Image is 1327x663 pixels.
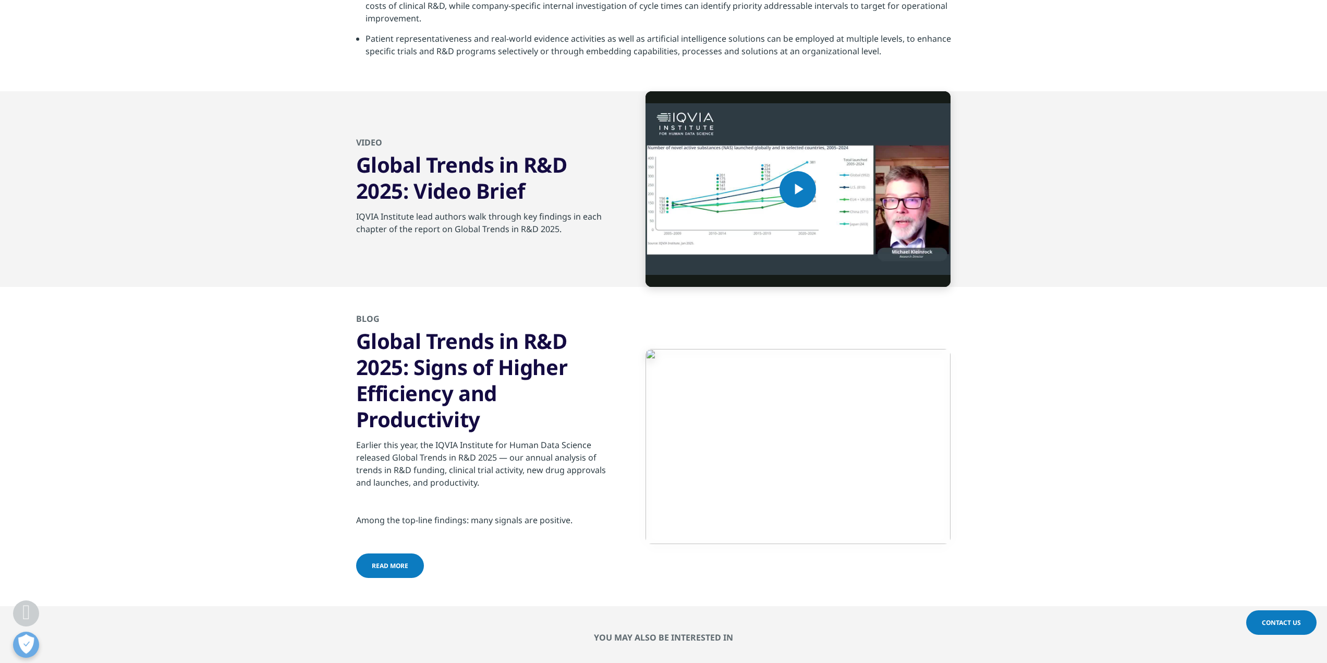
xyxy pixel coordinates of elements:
p: Among the top-line findings: many signals are positive. [356,514,609,533]
video-js: Video Player [646,91,951,286]
h3: Global Trends in R&D 2025: Video Brief [356,152,609,204]
a: read more [356,553,424,578]
button: Открыть настройки [13,632,39,658]
li: Patient representativeness and real-world evidence activities as well as artificial intelligence ... [366,32,971,65]
h2: video [356,137,609,152]
h2: blog [356,313,609,328]
h2: You may also be interested in [356,632,971,643]
button: Play Video [780,171,816,208]
p: Earlier this year, the IQVIA Institute for Human Data Science released Global Trends in R&D 2025 ... [356,439,609,495]
h3: Global Trends in R&D 2025: Signs of Higher Efficiency and Productivity [356,328,609,432]
span: read more [372,561,408,570]
p: IQVIA Institute lead authors walk through key findings in each chapter of the report on Global Tr... [356,210,609,242]
a: Contact Us [1246,610,1317,635]
span: Contact Us [1262,618,1301,627]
